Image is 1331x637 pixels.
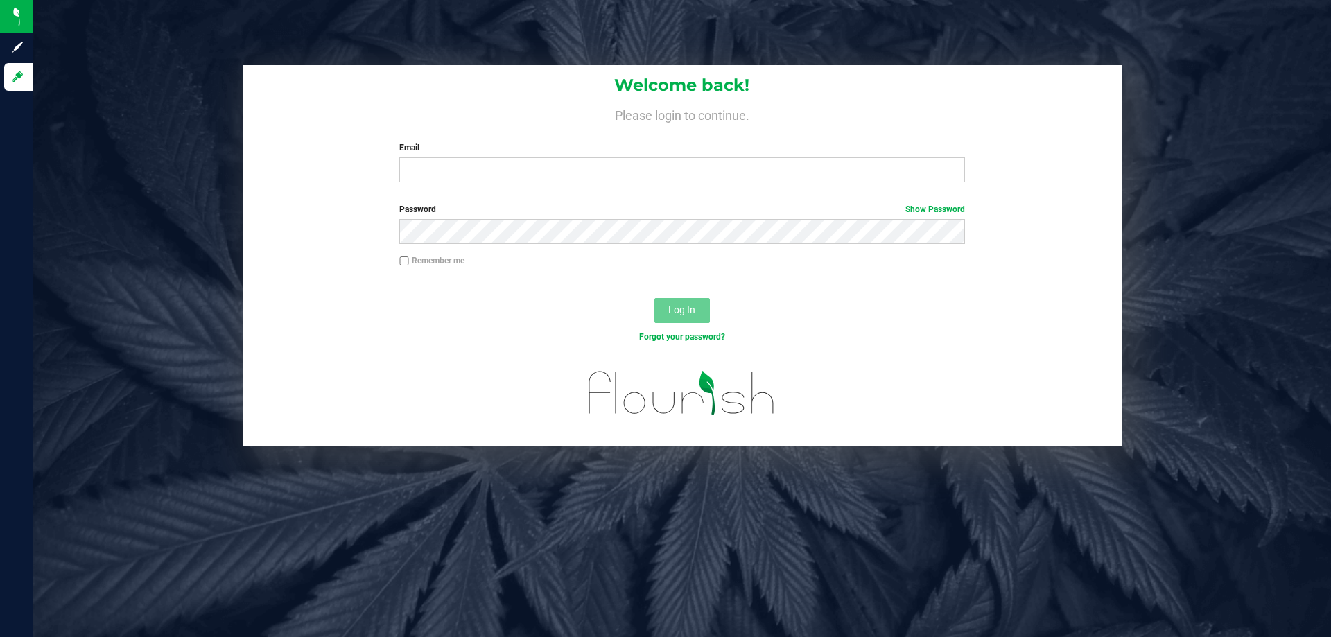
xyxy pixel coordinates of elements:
[399,254,464,267] label: Remember me
[243,76,1122,94] h1: Welcome back!
[399,256,409,266] input: Remember me
[905,204,965,214] a: Show Password
[654,298,710,323] button: Log In
[572,358,792,428] img: flourish_logo.svg
[399,141,964,154] label: Email
[10,70,24,84] inline-svg: Log in
[639,332,725,342] a: Forgot your password?
[668,304,695,315] span: Log In
[399,204,436,214] span: Password
[10,40,24,54] inline-svg: Sign up
[243,105,1122,122] h4: Please login to continue.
